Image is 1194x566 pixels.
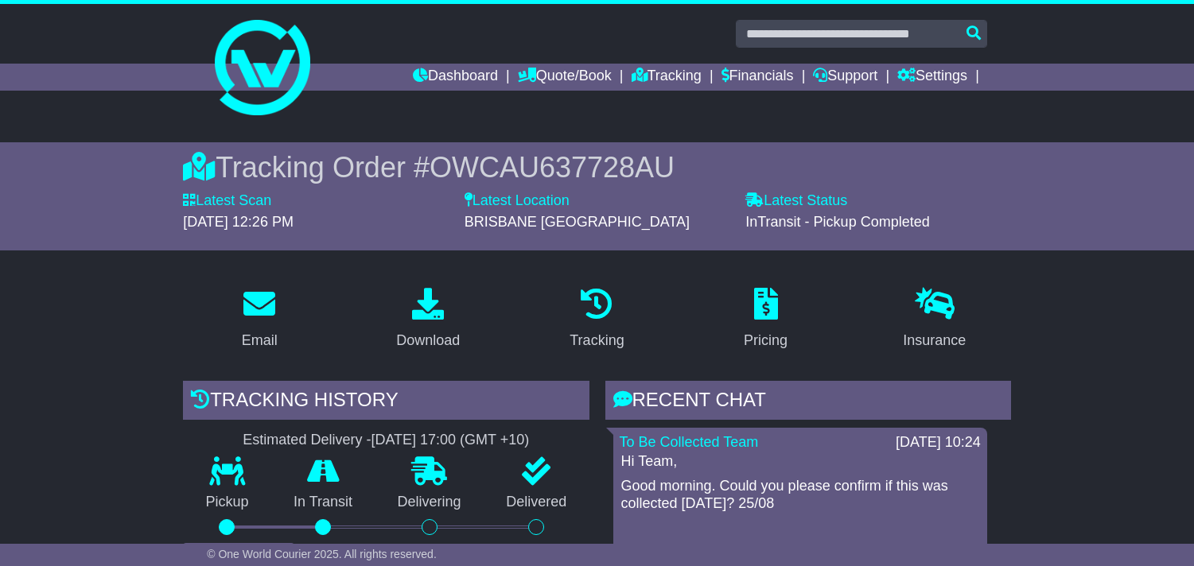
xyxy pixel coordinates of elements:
[893,282,976,357] a: Insurance
[605,381,1011,424] div: RECENT CHAT
[903,330,966,351] div: Insurance
[897,64,967,91] a: Settings
[207,548,437,560] span: © One World Courier 2025. All rights reserved.
[465,192,570,210] label: Latest Location
[413,64,498,91] a: Dashboard
[430,151,675,184] span: OWCAU637728AU
[183,381,589,424] div: Tracking history
[621,478,979,512] p: Good morning. Could you please confirm if this was collected [DATE]? 25/08
[632,64,702,91] a: Tracking
[559,282,634,357] a: Tracking
[518,64,612,91] a: Quote/Book
[396,330,460,351] div: Download
[242,330,278,351] div: Email
[484,494,589,511] p: Delivered
[465,214,690,230] span: BRISBANE [GEOGRAPHIC_DATA]
[231,282,288,357] a: Email
[183,150,1011,184] div: Tracking Order #
[570,330,624,351] div: Tracking
[183,214,294,230] span: [DATE] 12:26 PM
[744,330,788,351] div: Pricing
[813,64,877,91] a: Support
[371,432,529,449] div: [DATE] 17:00 (GMT +10)
[621,453,979,471] p: Hi Team,
[745,214,929,230] span: InTransit - Pickup Completed
[375,494,484,511] p: Delivering
[271,494,375,511] p: In Transit
[733,282,798,357] a: Pricing
[183,432,589,449] div: Estimated Delivery -
[386,282,470,357] a: Download
[896,434,981,452] div: [DATE] 10:24
[721,64,794,91] a: Financials
[745,192,847,210] label: Latest Status
[183,494,271,511] p: Pickup
[183,192,271,210] label: Latest Scan
[620,434,759,450] a: To Be Collected Team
